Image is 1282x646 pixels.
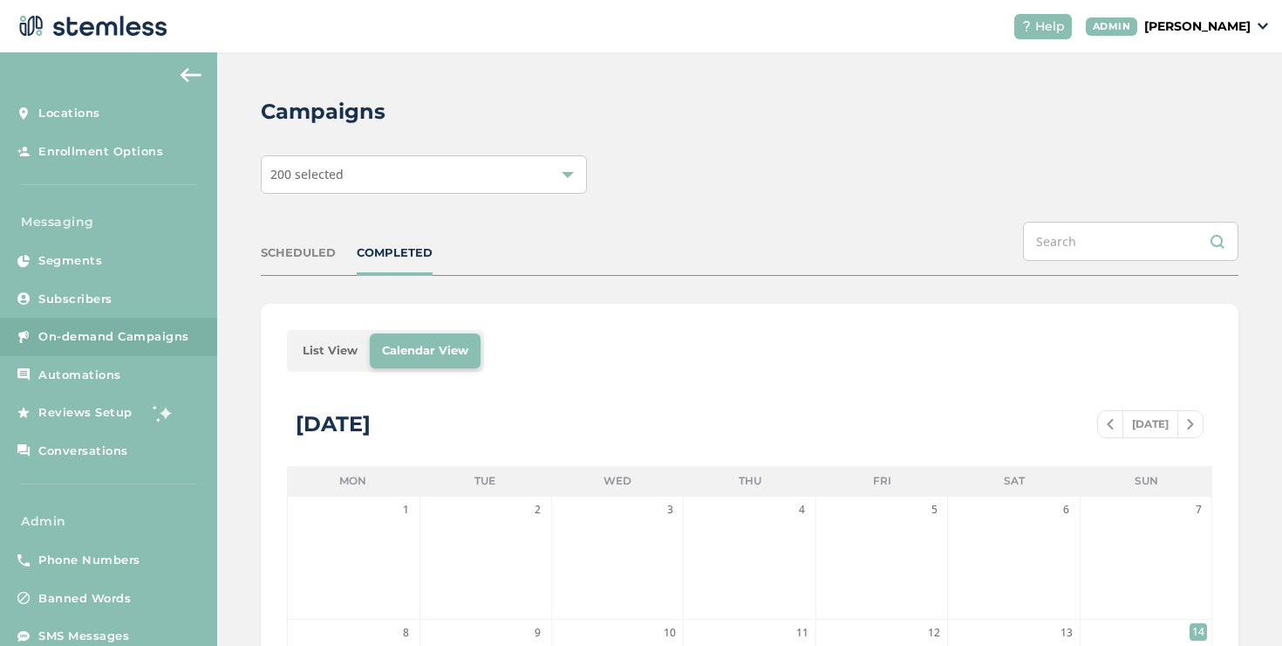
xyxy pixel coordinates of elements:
span: Phone Numbers [38,552,140,569]
div: ADMIN [1086,17,1138,36]
span: Enrollment Options [38,143,163,161]
span: Banned Words [38,590,131,608]
span: Reviews Setup [38,404,133,422]
div: SCHEDULED [261,244,336,262]
span: Subscribers [38,291,113,308]
div: COMPLETED [357,244,433,262]
img: logo-dark-0685b13c.svg [14,9,167,44]
span: Help [1035,17,1065,36]
li: List View [290,333,370,368]
p: [PERSON_NAME] [1144,17,1251,36]
img: icon-arrow-back-accent-c549486e.svg [181,68,201,82]
img: glitter-stars-b7820f95.gif [146,395,181,430]
span: SMS Messages [38,628,129,645]
span: Conversations [38,443,128,460]
img: icon_down-arrow-small-66adaf34.svg [1258,23,1268,30]
span: Segments [38,252,102,270]
input: Search [1023,222,1238,261]
span: 200 selected [270,166,344,182]
img: icon-help-white-03924b79.svg [1021,21,1032,31]
span: Locations [38,105,100,122]
span: On-demand Campaigns [38,328,189,346]
h2: Campaigns [261,96,385,127]
span: Automations [38,367,121,384]
iframe: Chat Widget [1195,562,1282,646]
li: Calendar View [370,333,481,368]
